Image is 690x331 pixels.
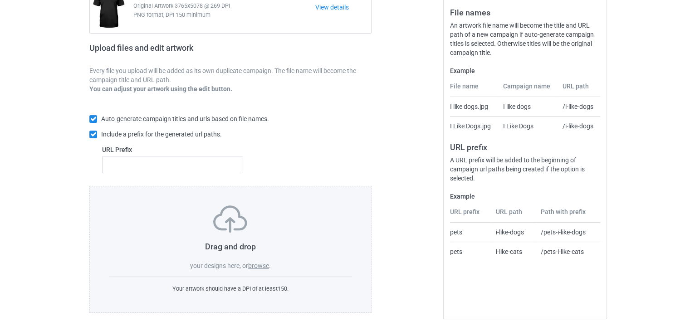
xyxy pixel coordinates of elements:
th: URL prefix [450,207,491,223]
img: svg+xml;base64,PD94bWwgdmVyc2lvbj0iMS4wIiBlbmNvZGluZz0iVVRGLTgiPz4KPHN2ZyB3aWR0aD0iNzVweCIgaGVpZ2... [213,205,247,233]
td: I like dogs [498,97,558,116]
h3: Drag and drop [109,241,352,252]
div: An artwork file name will become the title and URL path of a new campaign if auto-generate campai... [450,21,600,57]
span: . [269,262,271,269]
td: /pets-i-like-cats [535,242,600,261]
label: browse [248,262,269,269]
th: Path with prefix [535,207,600,223]
td: /i-like-dogs [558,97,600,116]
a: View details [315,3,371,12]
td: i-like-dogs [491,223,536,242]
td: I Like Dogs [498,116,558,136]
td: pets [450,242,491,261]
b: You can adjust your artwork using the edit button. [89,85,232,92]
h2: Upload files and edit artwork [89,43,259,60]
td: i-like-cats [491,242,536,261]
td: /pets-i-like-dogs [535,223,600,242]
td: I Like Dogs.jpg [450,116,498,136]
span: PNG format, DPI 150 minimum [133,10,315,19]
span: Your artwork should have a DPI of at least 150 . [172,285,289,292]
label: URL Prefix [102,145,243,154]
td: /i-like-dogs [558,116,600,136]
h3: URL prefix [450,142,600,152]
label: Example [450,192,600,201]
span: your designs here, or [190,262,248,269]
div: A URL prefix will be added to the beginning of campaign url paths being created if the option is ... [450,156,600,183]
td: I like dogs.jpg [450,97,498,116]
span: Include a prefix for the generated url paths. [101,131,222,138]
th: Campaign name [498,82,558,97]
span: Auto-generate campaign titles and urls based on file names. [101,115,269,122]
td: pets [450,223,491,242]
h3: File names [450,7,600,18]
th: URL path [558,82,600,97]
th: URL path [491,207,536,223]
span: Original Artwork 3765x5078 @ 269 DPI [133,1,315,10]
label: Example [450,66,600,75]
th: File name [450,82,498,97]
p: Every file you upload will be added as its own duplicate campaign. The file name will become the ... [89,66,372,84]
